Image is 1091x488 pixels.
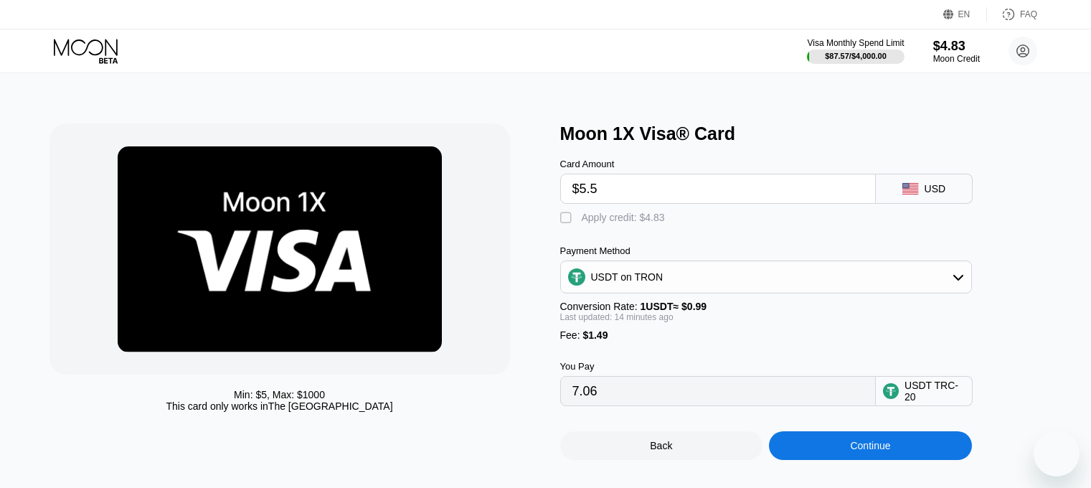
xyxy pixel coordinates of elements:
[560,329,972,341] div: Fee :
[905,380,965,403] div: USDT TRC-20
[166,400,392,412] div: This card only works in The [GEOGRAPHIC_DATA]
[560,301,972,312] div: Conversion Rate:
[958,9,970,19] div: EN
[925,183,946,194] div: USD
[943,7,987,22] div: EN
[1020,9,1037,19] div: FAQ
[560,245,972,256] div: Payment Method
[560,211,575,225] div: 
[561,263,971,291] div: USDT on TRON
[560,123,1057,144] div: Moon 1X Visa® Card
[933,54,980,64] div: Moon Credit
[1034,431,1080,477] iframe: Button to launch messaging window
[987,7,1037,22] div: FAQ
[807,38,904,64] div: Visa Monthly Spend Limit$87.57/$4,000.00
[769,431,972,460] div: Continue
[641,301,707,312] span: 1 USDT ≈ $0.99
[582,212,665,223] div: Apply credit: $4.83
[560,431,763,460] div: Back
[850,440,890,451] div: Continue
[560,361,876,372] div: You Pay
[572,174,864,203] input: $0.00
[807,38,904,48] div: Visa Monthly Spend Limit
[560,312,972,322] div: Last updated: 14 minutes ago
[234,389,325,400] div: Min: $ 5 , Max: $ 1000
[650,440,672,451] div: Back
[560,159,876,169] div: Card Amount
[933,39,980,54] div: $4.83
[582,329,608,341] span: $1.49
[591,271,663,283] div: USDT on TRON
[825,52,887,60] div: $87.57 / $4,000.00
[933,39,980,64] div: $4.83Moon Credit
